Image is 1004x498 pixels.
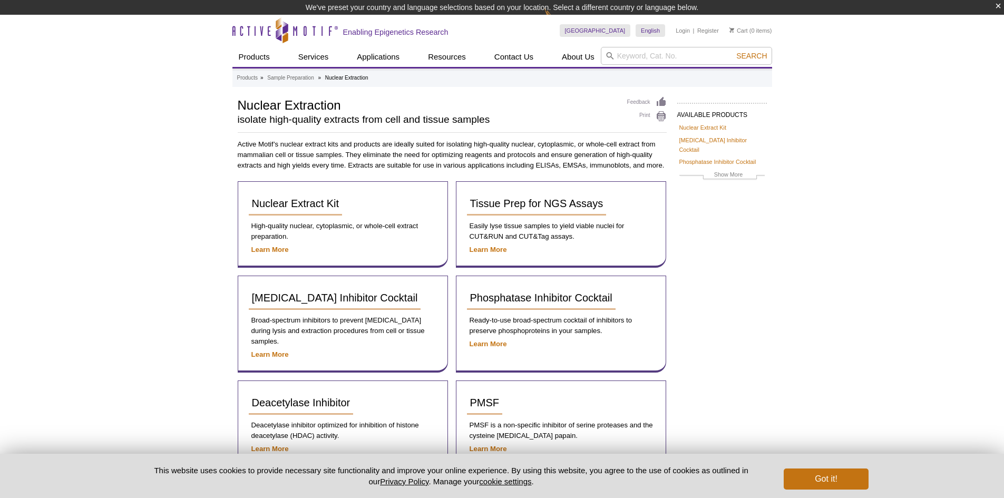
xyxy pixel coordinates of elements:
[467,392,503,415] a: PMSF
[733,51,770,61] button: Search
[237,73,258,83] a: Products
[627,96,667,108] a: Feedback
[325,75,368,81] li: Nuclear Extraction
[467,420,655,441] p: PMSF is a non-specific inhibitor of serine proteases and the cysteine [MEDICAL_DATA] papain.
[251,350,289,358] a: Learn More
[318,75,321,81] li: »
[252,397,350,408] span: Deacetylase Inhibitor
[252,292,418,304] span: [MEDICAL_DATA] Inhibitor Cocktail
[470,397,500,408] span: PMSF
[470,340,507,348] a: Learn More
[238,139,667,171] p: Active Motif’s nuclear extract kits and products are ideally suited for isolating high-quality nu...
[249,420,437,441] p: Deacetylase inhibitor optimized for inhibition of histone deacetylase (HDAC) activity.
[343,27,449,37] h2: Enabling Epigenetics Research
[679,170,765,182] a: Show More
[636,24,665,37] a: English
[350,47,406,67] a: Applications
[627,111,667,122] a: Print
[238,115,617,124] h2: isolate high-quality extracts from cell and tissue samples
[470,292,612,304] span: Phosphatase Inhibitor Cocktail
[479,477,531,486] button: cookie settings
[679,157,756,167] a: Phosphatase Inhibitor Cocktail
[251,445,289,453] a: Learn More
[252,198,339,209] span: Nuclear Extract Kit
[470,198,603,209] span: Tissue Prep for NGS Assays
[467,287,616,310] a: Phosphatase Inhibitor Cocktail
[292,47,335,67] a: Services
[560,24,631,37] a: [GEOGRAPHIC_DATA]
[467,315,655,336] p: Ready-to-use broad-spectrum cocktail of inhibitors to preserve phosphoproteins in your samples.
[467,192,607,216] a: Tissue Prep for NGS Assays
[677,103,767,122] h2: AVAILABLE PRODUCTS
[676,27,690,34] a: Login
[249,315,437,347] p: Broad-spectrum inhibitors to prevent [MEDICAL_DATA] during lysis and extraction procedures from c...
[380,477,428,486] a: Privacy Policy
[249,287,421,310] a: [MEDICAL_DATA] Inhibitor Cocktail
[736,52,767,60] span: Search
[467,221,655,242] p: Easily lyse tissue samples to yield viable nuclei for CUT&RUN and CUT&Tag assays.
[679,123,726,132] a: Nuclear Extract Kit
[249,221,437,242] p: High-quality nuclear, cytoplasmic, or whole-cell extract preparation.
[679,135,765,154] a: [MEDICAL_DATA] Inhibitor Cocktail
[544,8,572,33] img: Change Here
[238,96,617,112] h1: Nuclear Extraction
[249,192,343,216] a: Nuclear Extract Kit
[470,246,507,253] a: Learn More
[422,47,472,67] a: Resources
[729,27,734,33] img: Your Cart
[260,75,264,81] li: »
[232,47,276,67] a: Products
[601,47,772,65] input: Keyword, Cat. No.
[697,27,719,34] a: Register
[729,27,748,34] a: Cart
[136,465,767,487] p: This website uses cookies to provide necessary site functionality and improve your online experie...
[784,468,868,490] button: Got it!
[693,24,695,37] li: |
[470,445,507,453] a: Learn More
[488,47,540,67] a: Contact Us
[555,47,601,67] a: About Us
[729,24,772,37] li: (0 items)
[267,73,314,83] a: Sample Preparation
[251,246,289,253] a: Learn More
[249,392,354,415] a: Deacetylase Inhibitor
